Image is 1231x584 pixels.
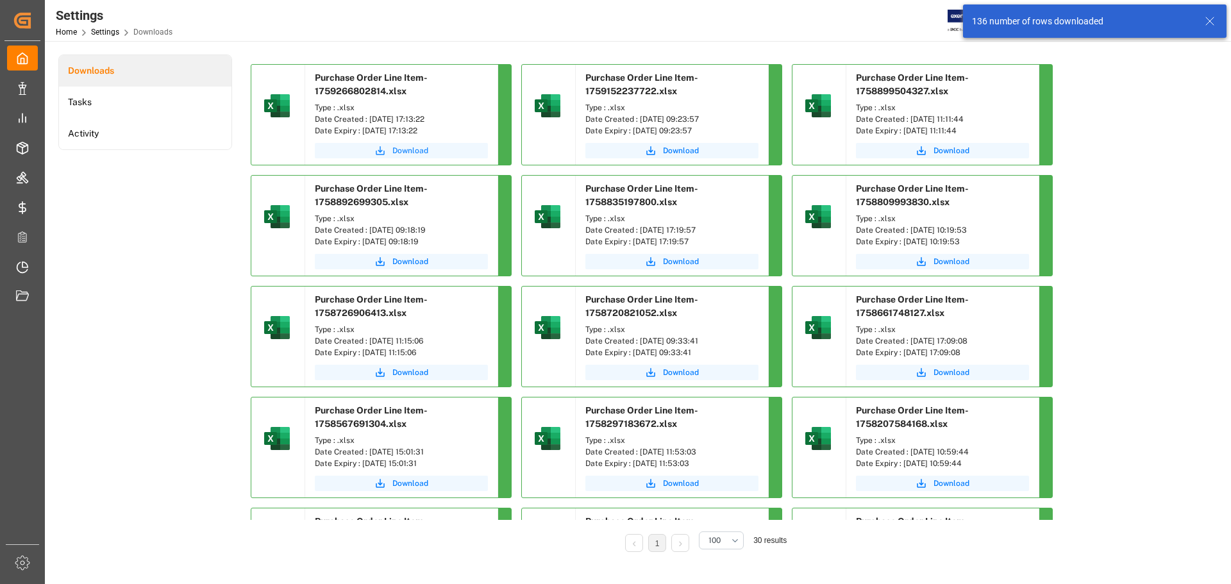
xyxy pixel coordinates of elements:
[315,183,428,207] span: Purchase Order Line Item-1758892699305.xlsx
[708,535,721,546] span: 100
[315,405,428,429] span: Purchase Order Line Item-1758567691304.xlsx
[856,458,1029,469] div: Date Expiry : [DATE] 10:59:44
[315,294,428,318] span: Purchase Order Line Item-1758726906413.xlsx
[585,476,758,491] button: Download
[59,118,231,149] a: Activity
[315,476,488,491] a: Download
[585,102,758,113] div: Type : .xlsx
[856,365,1029,380] button: Download
[315,224,488,236] div: Date Created : [DATE] 09:18:19
[934,367,969,378] span: Download
[625,534,643,552] li: Previous Page
[948,10,992,32] img: Exertis%20JAM%20-%20Email%20Logo.jpg_1722504956.jpg
[856,254,1029,269] button: Download
[856,476,1029,491] button: Download
[585,113,758,125] div: Date Created : [DATE] 09:23:57
[585,365,758,380] button: Download
[856,324,1029,335] div: Type : .xlsx
[856,516,969,540] span: Purchase Order Line Item-1758135543484.xlsx
[803,312,833,343] img: microsoft-excel-2019--v1.png
[585,516,698,540] span: Purchase Order Line Item-1758137208835.xlsx
[663,145,699,156] span: Download
[856,213,1029,224] div: Type : .xlsx
[315,446,488,458] div: Date Created : [DATE] 15:01:31
[585,183,698,207] span: Purchase Order Line Item-1758835197800.xlsx
[262,201,292,232] img: microsoft-excel-2019--v1.png
[91,28,119,37] a: Settings
[585,435,758,446] div: Type : .xlsx
[315,254,488,269] button: Download
[856,294,969,318] span: Purchase Order Line Item-1758661748127.xlsx
[585,294,698,318] span: Purchase Order Line Item-1758720821052.xlsx
[856,446,1029,458] div: Date Created : [DATE] 10:59:44
[585,458,758,469] div: Date Expiry : [DATE] 11:53:03
[934,145,969,156] span: Download
[856,224,1029,236] div: Date Created : [DATE] 10:19:53
[585,347,758,358] div: Date Expiry : [DATE] 09:33:41
[663,367,699,378] span: Download
[532,312,563,343] img: microsoft-excel-2019--v1.png
[585,254,758,269] a: Download
[532,90,563,121] img: microsoft-excel-2019--v1.png
[803,423,833,454] img: microsoft-excel-2019--v1.png
[934,256,969,267] span: Download
[585,405,698,429] span: Purchase Order Line Item-1758297183672.xlsx
[856,435,1029,446] div: Type : .xlsx
[315,324,488,335] div: Type : .xlsx
[856,347,1029,358] div: Date Expiry : [DATE] 17:09:08
[663,478,699,489] span: Download
[56,6,172,25] div: Settings
[856,102,1029,113] div: Type : .xlsx
[585,236,758,247] div: Date Expiry : [DATE] 17:19:57
[585,335,758,347] div: Date Created : [DATE] 09:33:41
[585,143,758,158] button: Download
[315,236,488,247] div: Date Expiry : [DATE] 09:18:19
[315,113,488,125] div: Date Created : [DATE] 17:13:22
[56,28,77,37] a: Home
[315,365,488,380] button: Download
[663,256,699,267] span: Download
[315,143,488,158] a: Download
[856,125,1029,137] div: Date Expiry : [DATE] 11:11:44
[856,183,969,207] span: Purchase Order Line Item-1758809993830.xlsx
[262,423,292,454] img: microsoft-excel-2019--v1.png
[532,201,563,232] img: microsoft-excel-2019--v1.png
[315,125,488,137] div: Date Expiry : [DATE] 17:13:22
[392,367,428,378] span: Download
[59,87,231,118] a: Tasks
[803,90,833,121] img: microsoft-excel-2019--v1.png
[856,405,969,429] span: Purchase Order Line Item-1758207584168.xlsx
[59,55,231,87] a: Downloads
[392,256,428,267] span: Download
[315,335,488,347] div: Date Created : [DATE] 11:15:06
[585,224,758,236] div: Date Created : [DATE] 17:19:57
[532,423,563,454] img: microsoft-excel-2019--v1.png
[585,446,758,458] div: Date Created : [DATE] 11:53:03
[392,145,428,156] span: Download
[315,102,488,113] div: Type : .xlsx
[856,236,1029,247] div: Date Expiry : [DATE] 10:19:53
[972,15,1193,28] div: 136 number of rows downloaded
[315,72,428,96] span: Purchase Order Line Item-1759266802814.xlsx
[585,72,698,96] span: Purchase Order Line Item-1759152237722.xlsx
[856,113,1029,125] div: Date Created : [DATE] 11:11:44
[315,435,488,446] div: Type : .xlsx
[753,536,787,545] span: 30 results
[585,125,758,137] div: Date Expiry : [DATE] 09:23:57
[934,478,969,489] span: Download
[315,458,488,469] div: Date Expiry : [DATE] 15:01:31
[856,143,1029,158] button: Download
[699,531,744,549] button: open menu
